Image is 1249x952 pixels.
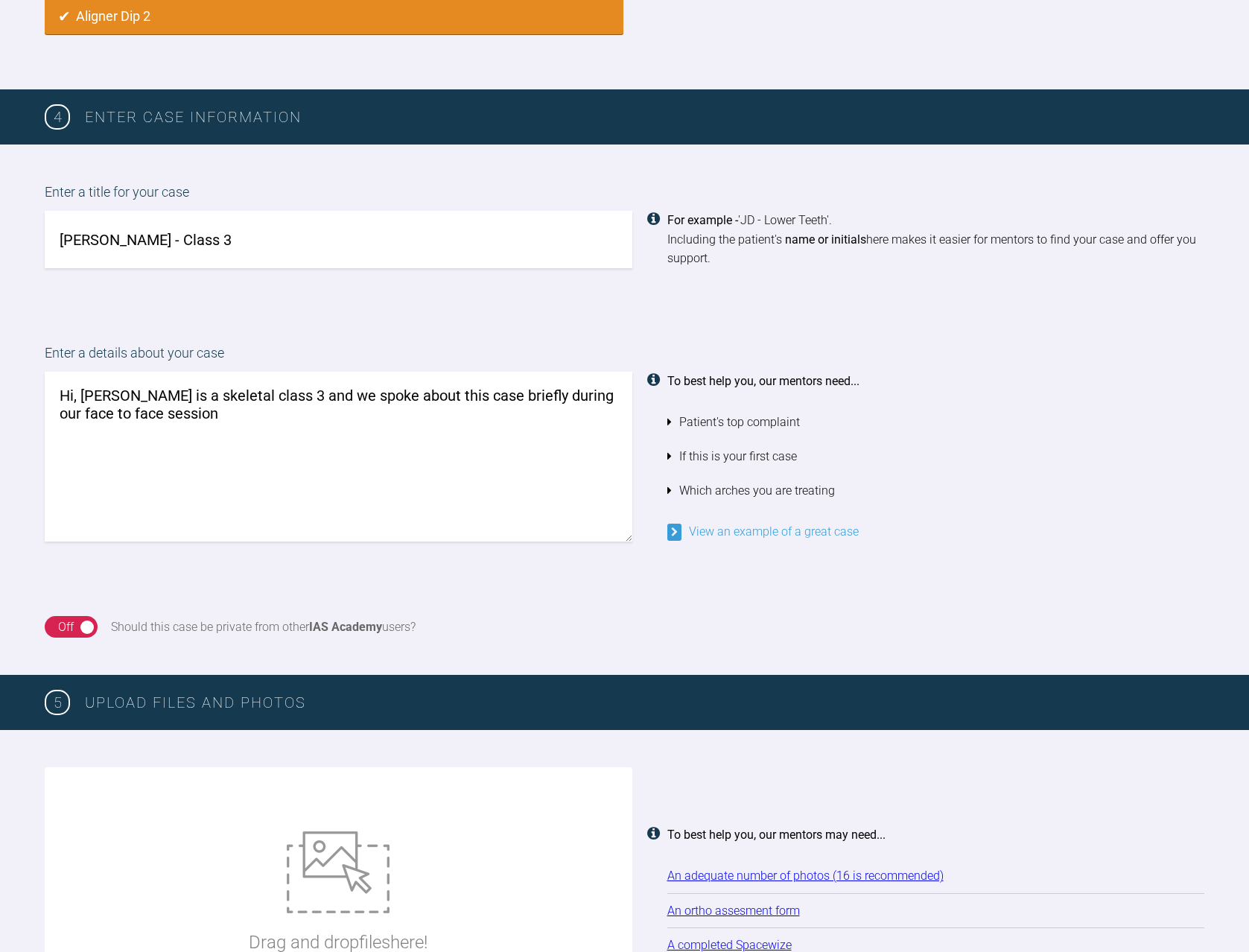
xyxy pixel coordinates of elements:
[45,211,632,268] input: JD - Lower Teeth
[667,213,738,227] strong: For example -
[667,405,1205,439] li: Patient's top complaint
[667,904,800,918] a: An ortho assesment form
[85,691,1204,714] h3: Upload Files and Photos
[667,439,1205,474] li: If this is your first case
[85,105,1204,129] h3: Enter case information
[667,374,859,388] strong: To best help you, our mentors need...
[667,211,1205,268] div: 'JD - Lower Teeth'. Including the patient's here makes it easier for mentors to find your case an...
[667,524,859,539] a: View an example of a great case
[45,372,632,542] textarea: Hi, [PERSON_NAME] is a skeletal class 3 and we spoke about this case briefly during our face to f...
[45,182,1204,211] label: Enter a title for your case
[785,232,866,247] strong: name or initials
[45,690,70,715] span: 5
[111,618,416,637] div: Should this case be private from other users?
[667,828,886,842] strong: To best help you, our mentors may need...
[45,343,1204,372] label: Enter a details about your case
[667,474,1205,508] li: Which arches you are treating
[45,104,70,130] span: 4
[667,938,792,952] a: A completed Spacewize
[58,618,74,637] div: Off
[309,620,382,634] strong: IAS Academy
[667,869,944,883] a: An adequate number of photos (16 is recommended)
